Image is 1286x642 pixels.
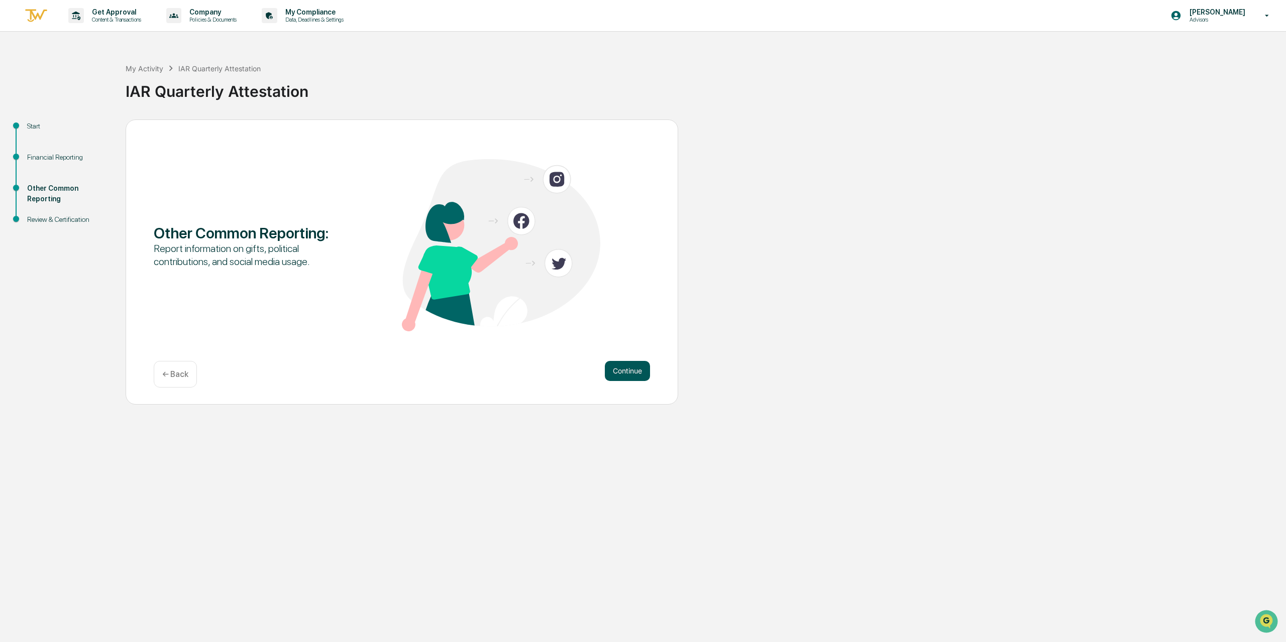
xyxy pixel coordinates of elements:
[100,170,122,178] span: Pylon
[10,147,18,155] div: 🔎
[1182,8,1250,16] p: [PERSON_NAME]
[6,142,67,160] a: 🔎Data Lookup
[34,87,127,95] div: We're available if you need us!
[1182,16,1250,23] p: Advisors
[10,77,28,95] img: 1746055101610-c473b297-6a78-478c-a979-82029cc54cd1
[27,183,110,204] div: Other Common Reporting
[1254,609,1281,636] iframe: Open customer support
[73,127,81,136] div: 🗄️
[27,121,110,132] div: Start
[34,77,165,87] div: Start new chat
[277,8,349,16] p: My Compliance
[71,170,122,178] a: Powered byPylon
[84,16,146,23] p: Content & Transactions
[277,16,349,23] p: Data, Deadlines & Settings
[27,152,110,163] div: Financial Reporting
[10,21,183,37] p: How can we help?
[402,159,600,331] img: Other Common Reporting
[126,74,1281,100] div: IAR Quarterly Attestation
[162,369,188,379] p: ← Back
[154,242,352,268] div: Report information on gifts, political contributions, and social media usage.
[181,8,242,16] p: Company
[154,224,352,242] div: Other Common Reporting :
[178,64,261,73] div: IAR Quarterly Attestation
[20,126,65,137] span: Preclearance
[605,361,650,381] button: Continue
[83,126,125,137] span: Attestations
[126,64,163,73] div: My Activity
[181,16,242,23] p: Policies & Documents
[6,122,69,141] a: 🖐️Preclearance
[20,146,63,156] span: Data Lookup
[24,8,48,24] img: logo
[10,127,18,136] div: 🖐️
[69,122,129,141] a: 🗄️Attestations
[84,8,146,16] p: Get Approval
[171,80,183,92] button: Start new chat
[27,214,110,225] div: Review & Certification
